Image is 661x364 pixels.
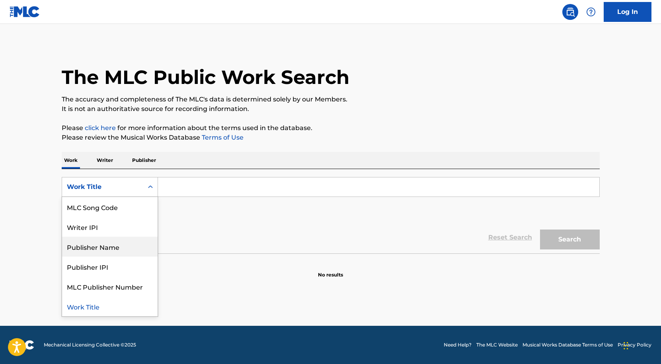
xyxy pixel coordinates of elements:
[624,334,628,358] div: Drag
[618,341,651,348] a: Privacy Policy
[94,152,115,169] p: Writer
[562,4,578,20] a: Public Search
[67,182,138,192] div: Work Title
[62,296,158,316] div: Work Title
[604,2,651,22] a: Log In
[10,6,40,18] img: MLC Logo
[565,7,575,17] img: search
[62,133,600,142] p: Please review the Musical Works Database
[476,341,518,348] a: The MLC Website
[44,341,136,348] span: Mechanical Licensing Collective © 2025
[62,237,158,257] div: Publisher Name
[62,197,158,217] div: MLC Song Code
[130,152,158,169] p: Publisher
[62,65,349,89] h1: The MLC Public Work Search
[62,217,158,237] div: Writer IPI
[523,341,613,348] a: Musical Works Database Terms of Use
[62,177,600,253] form: Search Form
[62,104,600,114] p: It is not an authoritative source for recording information.
[62,123,600,133] p: Please for more information about the terms used in the database.
[62,257,158,276] div: Publisher IPI
[10,340,34,350] img: logo
[444,341,472,348] a: Need Help?
[62,276,158,296] div: MLC Publisher Number
[586,7,596,17] img: help
[583,4,599,20] div: Help
[62,95,600,104] p: The accuracy and completeness of The MLC's data is determined solely by our Members.
[85,124,116,132] a: click here
[200,134,244,141] a: Terms of Use
[62,152,80,169] p: Work
[621,326,661,364] iframe: Chat Widget
[318,262,343,278] p: No results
